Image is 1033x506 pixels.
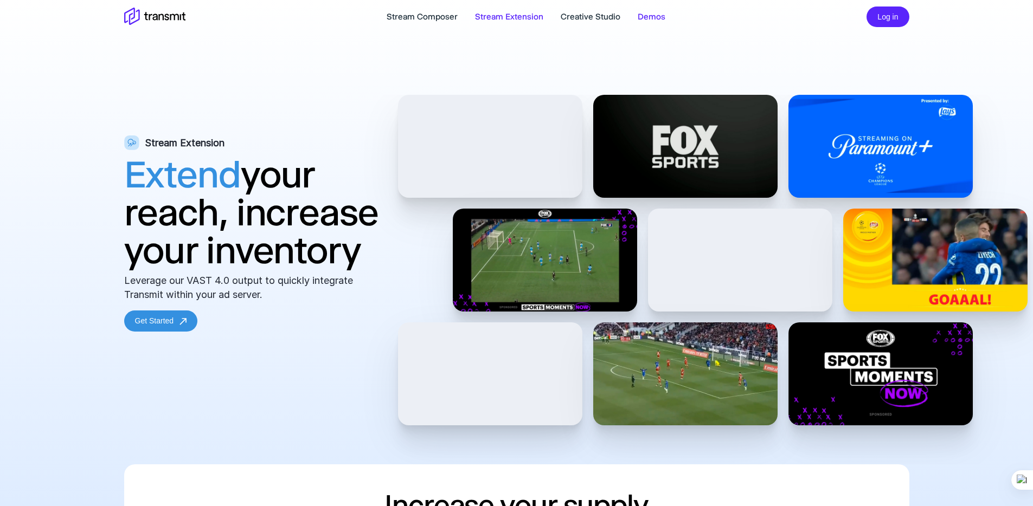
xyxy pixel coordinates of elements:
button: Log in [867,7,909,28]
a: Get Started [124,310,198,332]
a: Stream Extension [475,10,543,23]
a: Creative Studio [561,10,620,23]
a: Log in [867,11,909,21]
div: Leverage our VAST 4.0 output to quickly integrate Transmit within your ad server. [124,274,368,302]
a: Stream Composer [387,10,458,23]
h1: your reach, increase your inventory [124,155,382,269]
a: Demos [638,10,665,23]
p: Stream Extension [145,136,224,150]
span: Extend [124,152,241,197]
